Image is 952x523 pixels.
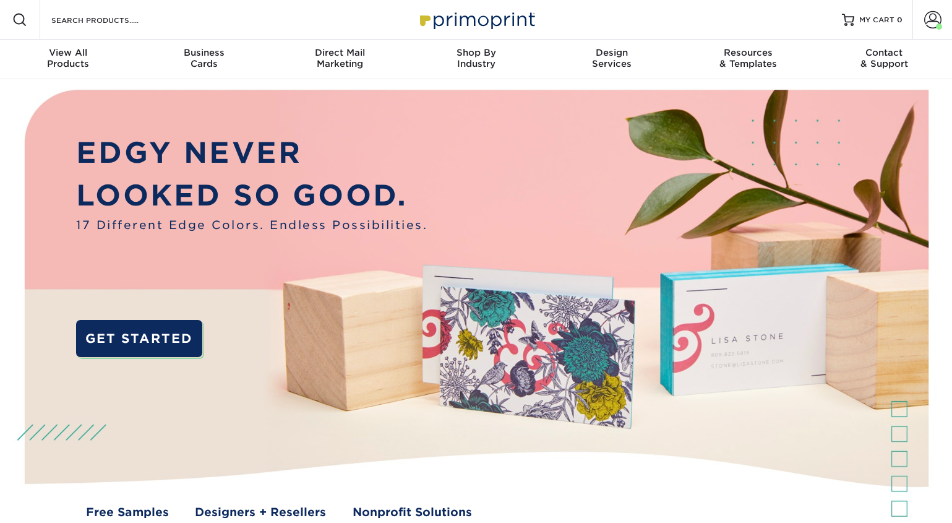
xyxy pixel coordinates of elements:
[136,47,272,58] span: Business
[76,320,202,358] a: GET STARTED
[195,504,326,521] a: Designers + Resellers
[136,47,272,69] div: Cards
[272,40,408,79] a: Direct MailMarketing
[859,15,894,25] span: MY CART
[816,47,952,58] span: Contact
[272,47,408,58] span: Direct Mail
[408,47,544,58] span: Shop By
[136,40,272,79] a: BusinessCards
[50,12,171,27] input: SEARCH PRODUCTS.....
[353,504,472,521] a: Nonprofit Solutions
[272,47,408,69] div: Marketing
[544,47,680,69] div: Services
[544,47,680,58] span: Design
[680,40,816,79] a: Resources& Templates
[816,40,952,79] a: Contact& Support
[408,47,544,69] div: Industry
[544,40,680,79] a: DesignServices
[76,131,427,174] p: EDGY NEVER
[897,15,903,24] span: 0
[76,217,427,234] span: 17 Different Edge Colors. Endless Possibilities.
[76,174,427,217] p: LOOKED SO GOOD.
[680,47,816,58] span: Resources
[680,47,816,69] div: & Templates
[408,40,544,79] a: Shop ByIndustry
[414,6,538,33] img: Primoprint
[816,47,952,69] div: & Support
[86,504,169,521] a: Free Samples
